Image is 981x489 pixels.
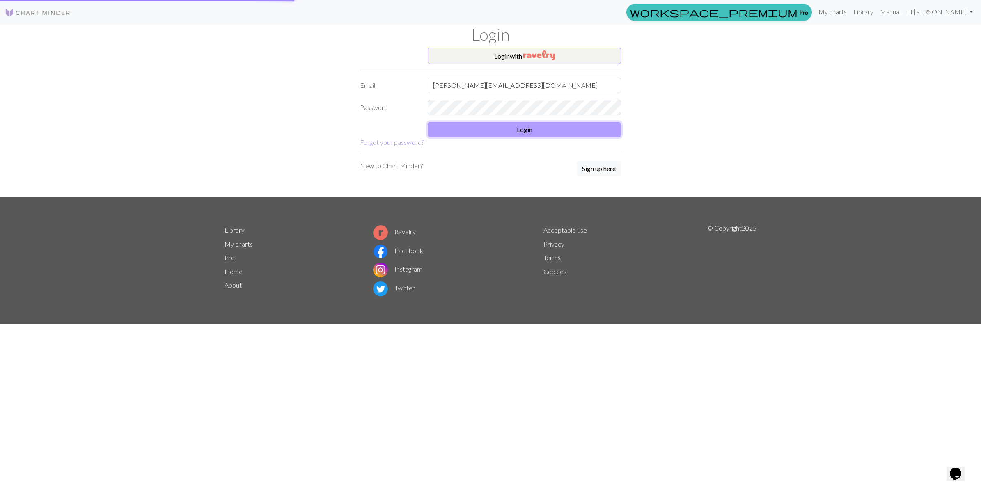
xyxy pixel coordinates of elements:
[630,7,798,18] span: workspace_premium
[626,4,812,21] a: Pro
[373,225,388,240] img: Ravelry logo
[373,247,423,254] a: Facebook
[543,254,561,261] a: Terms
[360,138,424,146] a: Forgot your password?
[225,226,245,234] a: Library
[877,4,904,20] a: Manual
[373,284,415,292] a: Twitter
[373,281,388,296] img: Twitter logo
[904,4,976,20] a: Hi[PERSON_NAME]
[815,4,850,20] a: My charts
[355,78,423,93] label: Email
[543,267,566,275] a: Cookies
[543,226,587,234] a: Acceptable use
[373,263,388,277] img: Instagram logo
[577,161,621,176] button: Sign up here
[523,50,555,60] img: Ravelry
[225,267,243,275] a: Home
[850,4,877,20] a: Library
[947,456,973,481] iframe: chat widget
[373,244,388,259] img: Facebook logo
[428,48,621,64] button: Loginwith
[373,265,422,273] a: Instagram
[225,254,235,261] a: Pro
[220,25,761,44] h1: Login
[355,100,423,115] label: Password
[5,8,71,18] img: Logo
[543,240,564,248] a: Privacy
[428,122,621,137] button: Login
[373,228,416,235] a: Ravelry
[225,240,253,248] a: My charts
[225,281,242,289] a: About
[360,161,423,171] p: New to Chart Minder?
[707,223,756,298] p: © Copyright 2025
